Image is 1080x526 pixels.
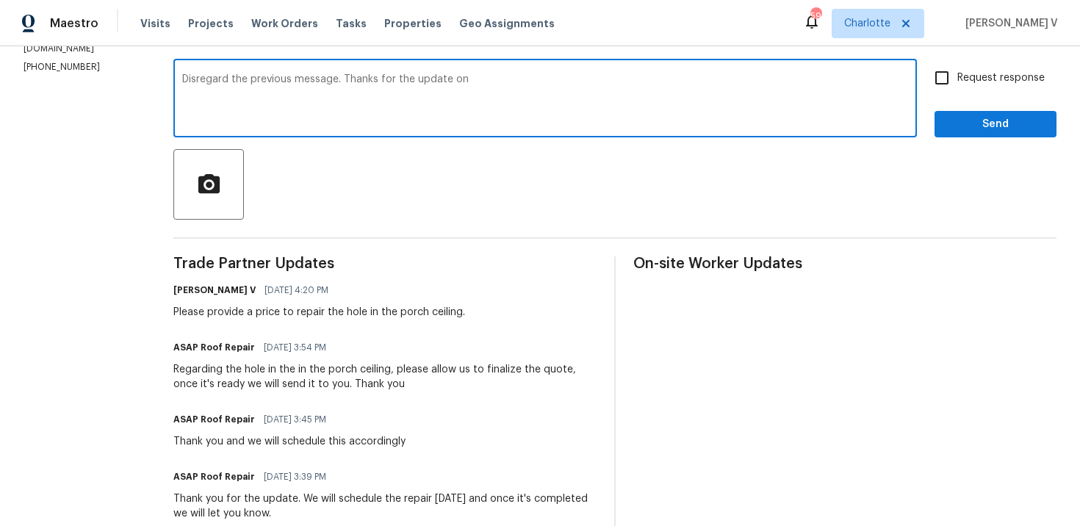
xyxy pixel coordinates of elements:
span: Tasks [336,18,367,29]
span: [DATE] 4:20 PM [264,283,328,298]
span: Visits [140,16,170,31]
h6: ASAP Roof Repair [173,469,255,484]
span: Geo Assignments [459,16,555,31]
span: Send [946,115,1045,134]
div: Please provide a price to repair the hole in the porch ceiling. [173,305,465,320]
div: 59 [810,9,821,24]
div: Thank you for the update. We will schedule the repair [DATE] and once it's completed we will let ... [173,491,597,521]
span: Properties [384,16,442,31]
h6: ASAP Roof Repair [173,412,255,427]
span: Projects [188,16,234,31]
span: [DATE] 3:54 PM [264,340,326,355]
span: Request response [957,71,1045,86]
div: Regarding the hole in the in the porch ceiling, please allow us to finalize the quote, once it's ... [173,362,597,392]
h6: [PERSON_NAME] V [173,283,256,298]
p: [PHONE_NUMBER] [24,61,138,73]
span: Charlotte [844,16,890,31]
button: Send [935,111,1056,138]
span: Work Orders [251,16,318,31]
span: [DATE] 3:45 PM [264,412,326,427]
h6: ASAP Roof Repair [173,340,255,355]
span: [DATE] 3:39 PM [264,469,326,484]
span: [PERSON_NAME] V [960,16,1058,31]
textarea: Disregard the previous message. Thanks for the update on [182,74,908,126]
span: Trade Partner Updates [173,256,597,271]
span: On-site Worker Updates [633,256,1056,271]
span: Maestro [50,16,98,31]
div: Thank you and we will schedule this accordingly [173,434,406,449]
